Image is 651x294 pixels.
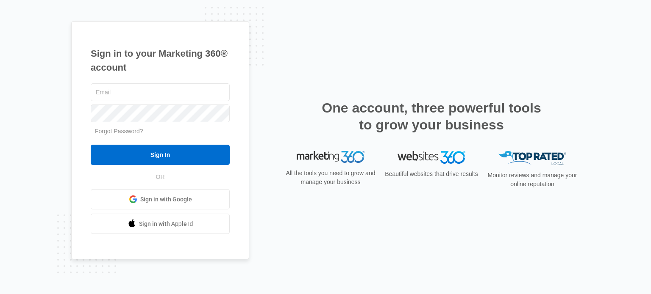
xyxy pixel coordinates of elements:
input: Email [91,83,230,101]
h2: One account, three powerful tools to grow your business [319,99,544,133]
p: Monitor reviews and manage your online reputation [485,171,580,189]
p: All the tools you need to grow and manage your business [283,169,378,187]
img: Marketing 360 [297,151,364,163]
p: Beautiful websites that drive results [384,170,479,179]
a: Sign in with Google [91,189,230,209]
h1: Sign in to your Marketing 360® account [91,47,230,74]
a: Sign in with Apple Id [91,214,230,234]
span: Sign in with Apple Id [139,220,193,228]
img: Websites 360 [398,151,465,163]
span: OR [150,173,171,181]
input: Sign In [91,145,230,165]
span: Sign in with Google [140,195,192,204]
a: Forgot Password? [95,128,143,135]
img: Top Rated Local [498,151,566,165]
